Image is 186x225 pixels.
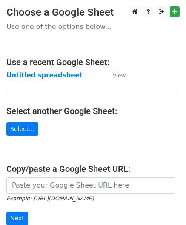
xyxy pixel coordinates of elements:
p: Use one of the options below... [6,22,180,31]
input: Next [6,212,28,225]
h4: Use a recent Google Sheet: [6,57,180,67]
small: Example: [URL][DOMAIN_NAME] [6,195,94,202]
a: Untitled spreadsheet [6,71,83,79]
a: Select... [6,122,38,136]
a: View [104,71,126,79]
h4: Select another Google Sheet: [6,106,180,116]
small: View [113,72,126,79]
h4: Copy/paste a Google Sheet URL: [6,164,180,174]
h3: Choose a Google Sheet [6,6,180,19]
input: Paste your Google Sheet URL here [6,177,175,194]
